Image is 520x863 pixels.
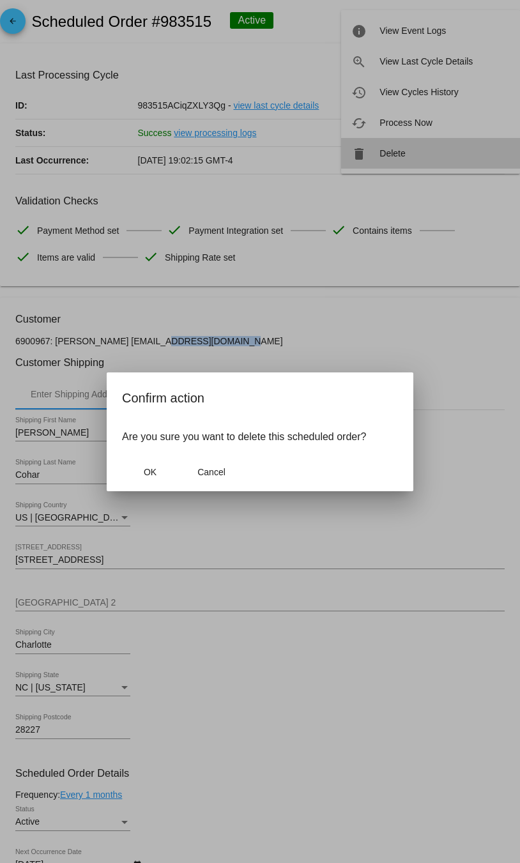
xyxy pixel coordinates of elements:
[183,461,240,484] button: Close dialog
[122,388,398,408] h2: Confirm action
[122,431,398,443] p: Are you sure you want to delete this scheduled order?
[197,467,226,477] span: Cancel
[144,467,157,477] span: OK
[122,461,178,484] button: Close dialog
